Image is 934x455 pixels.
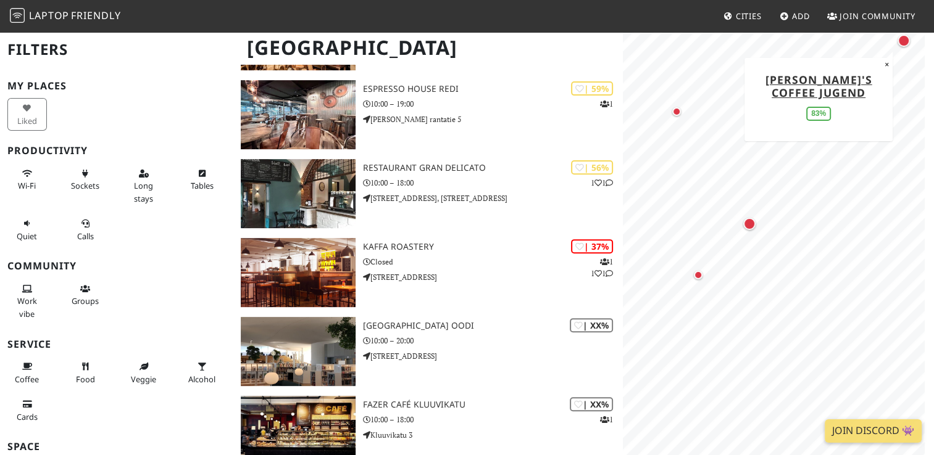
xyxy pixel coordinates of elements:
span: Quiet [17,231,37,242]
h3: Service [7,338,226,350]
button: Long stays [124,163,164,208]
h3: [GEOGRAPHIC_DATA] Oodi [363,321,622,331]
span: Group tables [72,295,99,306]
p: [STREET_ADDRESS] [363,271,622,283]
button: Groups [66,279,106,311]
span: Credit cards [17,411,38,422]
button: Cards [7,394,47,427]
a: Cities [719,5,767,27]
img: Kaffa Roastery [241,238,356,307]
button: Coffee [7,356,47,389]
h3: Community [7,260,226,272]
img: LaptopFriendly [10,8,25,23]
a: Kaffa Roastery | 37% 111 Kaffa Roastery Closed [STREET_ADDRESS] [233,238,622,307]
a: LaptopFriendly LaptopFriendly [10,6,121,27]
p: [PERSON_NAME] rantatie 5 [363,113,622,125]
span: Join Community [840,10,915,22]
span: Food [76,374,95,385]
a: Espresso House REDI | 59% 1 Espresso House REDI 10:00 – 19:00 [PERSON_NAME] rantatie 5 [233,80,622,149]
div: | XX% [570,397,613,411]
button: Food [66,356,106,389]
img: Helsinki Central Library Oodi [241,317,356,386]
p: Closed [363,256,622,268]
p: 1 1 1 [591,256,613,279]
a: Join Community [822,5,920,27]
span: Long stays [134,180,153,203]
div: Map marker [691,268,706,282]
button: Close popup [881,58,893,72]
p: 10:00 – 18:00 [363,177,622,189]
a: Restaurant Gran Delicato | 56% 11 Restaurant Gran Delicato 10:00 – 18:00 [STREET_ADDRESS], [STREE... [233,159,622,228]
h3: Espresso House REDI [363,84,622,94]
span: Work-friendly tables [191,180,214,191]
span: Friendly [71,9,120,22]
div: 83% [806,107,831,121]
button: Work vibe [7,279,47,324]
button: Quiet [7,213,47,246]
button: Calls [66,213,106,246]
h3: Space [7,441,226,453]
a: Add [775,5,815,27]
p: 10:00 – 20:00 [363,335,622,346]
div: | XX% [570,318,613,332]
button: Wi-Fi [7,163,47,196]
h3: Productivity [7,145,226,157]
span: Coffee [15,374,39,385]
p: 1 [600,98,613,110]
span: Cities [736,10,762,22]
h3: Restaurant Gran Delicato [363,163,622,173]
h1: [GEOGRAPHIC_DATA] [237,31,620,65]
span: Add [792,10,810,22]
span: Laptop [29,9,69,22]
p: Kluuvikatu 3 [363,429,622,441]
h3: My Places [7,80,226,92]
p: [STREET_ADDRESS] [363,350,622,362]
button: Veggie [124,356,164,389]
h3: Kaffa Roastery [363,242,622,252]
button: Sockets [66,163,106,196]
span: Video/audio calls [77,231,94,242]
p: 10:00 – 18:00 [363,414,622,425]
p: 1 [600,414,613,425]
div: | 56% [571,160,613,174]
button: Tables [183,163,222,196]
div: Map marker [741,215,758,232]
p: [STREET_ADDRESS], [STREET_ADDRESS] [363,192,622,204]
a: Helsinki Central Library Oodi | XX% [GEOGRAPHIC_DATA] Oodi 10:00 – 20:00 [STREET_ADDRESS] [233,317,622,386]
span: People working [17,295,37,319]
h3: Fazer Café Kluuvikatu [363,400,622,410]
a: [PERSON_NAME]'s Coffee Jugend [765,72,872,100]
h2: Filters [7,31,226,68]
img: Espresso House REDI [241,80,356,149]
p: 10:00 – 19:00 [363,98,622,110]
div: Map marker [669,104,684,119]
span: Power sockets [71,180,99,191]
div: Map marker [895,32,912,49]
button: Alcohol [183,356,222,389]
div: | 59% [571,81,613,96]
span: Veggie [131,374,156,385]
img: Restaurant Gran Delicato [241,159,356,228]
span: Stable Wi-Fi [18,180,36,191]
div: | 37% [571,239,613,253]
p: 1 1 [591,177,613,189]
span: Alcohol [188,374,215,385]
